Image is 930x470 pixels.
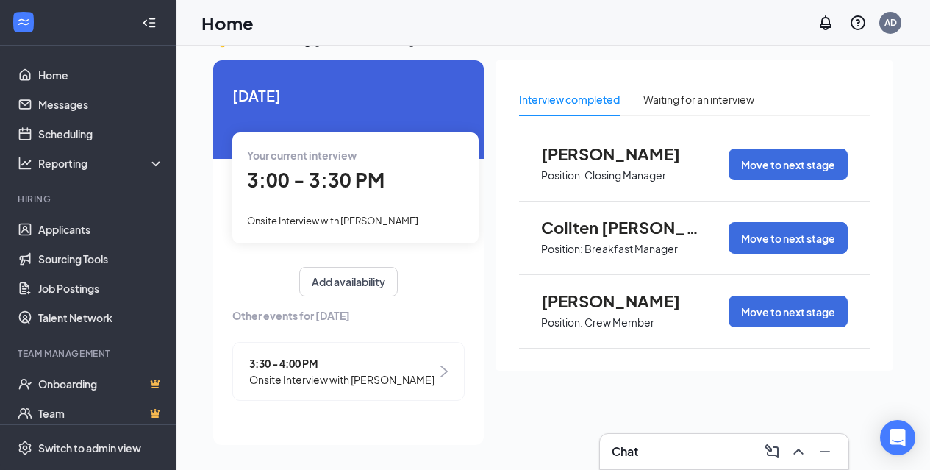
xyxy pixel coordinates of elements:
[729,296,848,327] button: Move to next stage
[38,303,164,332] a: Talent Network
[584,242,678,256] p: Breakfast Manager
[817,14,834,32] svg: Notifications
[38,274,164,303] a: Job Postings
[247,149,357,162] span: Your current interview
[816,443,834,460] svg: Minimize
[38,156,165,171] div: Reporting
[541,218,703,237] span: Collten [PERSON_NAME]
[584,316,654,330] p: Crew Member
[38,399,164,428] a: TeamCrown
[249,355,434,371] span: 3:30 - 4:00 PM
[813,440,837,463] button: Minimize
[18,193,161,205] div: Hiring
[760,440,784,463] button: ComposeMessage
[643,91,754,107] div: Waiting for an interview
[541,242,583,256] p: Position:
[232,307,465,324] span: Other events for [DATE]
[249,371,434,388] span: Onsite Interview with [PERSON_NAME]
[541,168,583,182] p: Position:
[16,15,31,29] svg: WorkstreamLogo
[38,369,164,399] a: OnboardingCrown
[38,215,164,244] a: Applicants
[38,90,164,119] a: Messages
[763,443,781,460] svg: ComposeMessage
[247,168,384,192] span: 3:00 - 3:30 PM
[18,441,32,455] svg: Settings
[38,441,141,455] div: Switch to admin view
[729,222,848,254] button: Move to next stage
[541,144,703,163] span: [PERSON_NAME]
[729,149,848,180] button: Move to next stage
[18,156,32,171] svg: Analysis
[38,244,164,274] a: Sourcing Tools
[884,16,897,29] div: AD
[541,316,583,330] p: Position:
[519,91,620,107] div: Interview completed
[612,444,638,460] h3: Chat
[232,84,465,107] span: [DATE]
[541,291,703,310] span: [PERSON_NAME]
[880,420,915,455] div: Open Intercom Messenger
[38,119,164,149] a: Scheduling
[299,267,398,296] button: Add availability
[787,440,810,463] button: ChevronUp
[38,60,164,90] a: Home
[584,168,666,182] p: Closing Manager
[201,10,254,35] h1: Home
[142,15,157,30] svg: Collapse
[790,443,807,460] svg: ChevronUp
[247,215,418,227] span: Onsite Interview with [PERSON_NAME]
[18,347,161,360] div: Team Management
[849,14,867,32] svg: QuestionInfo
